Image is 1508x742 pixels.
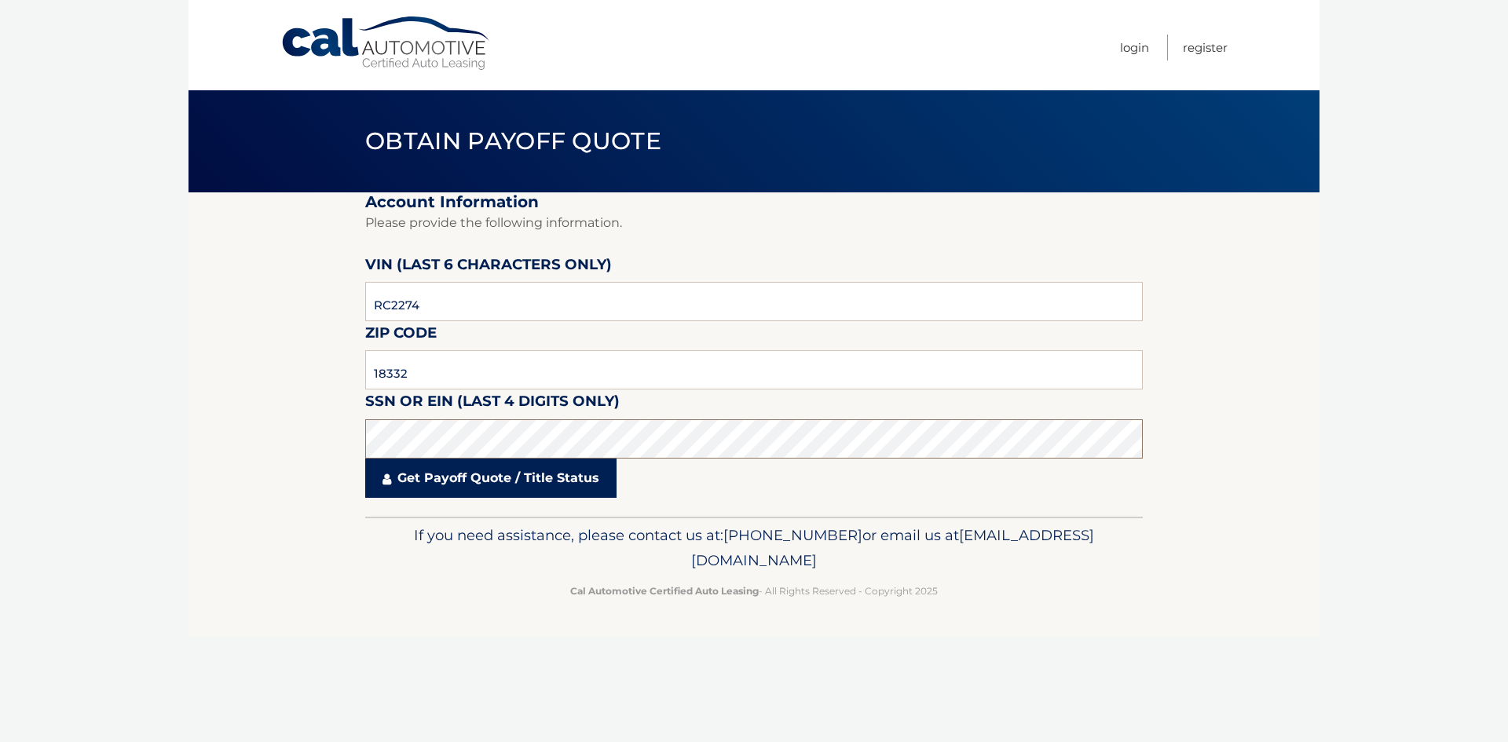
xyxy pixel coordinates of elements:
p: Please provide the following information. [365,212,1143,234]
p: - All Rights Reserved - Copyright 2025 [375,583,1133,599]
a: Register [1183,35,1228,60]
span: Obtain Payoff Quote [365,126,661,155]
strong: Cal Automotive Certified Auto Leasing [570,585,759,597]
span: [PHONE_NUMBER] [723,526,862,544]
a: Get Payoff Quote / Title Status [365,459,617,498]
label: VIN (last 6 characters only) [365,253,612,282]
label: SSN or EIN (last 4 digits only) [365,389,620,419]
a: Cal Automotive [280,16,492,71]
a: Login [1120,35,1149,60]
label: Zip Code [365,321,437,350]
h2: Account Information [365,192,1143,212]
p: If you need assistance, please contact us at: or email us at [375,523,1133,573]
